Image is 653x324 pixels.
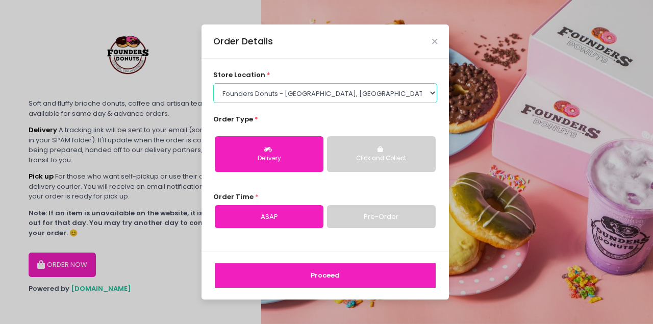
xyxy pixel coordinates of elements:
button: Click and Collect [327,136,436,172]
span: store location [213,70,265,80]
div: Click and Collect [334,154,429,163]
a: Pre-Order [327,205,436,229]
a: ASAP [215,205,323,229]
span: Order Time [213,192,254,202]
button: Delivery [215,136,323,172]
div: Delivery [222,154,316,163]
div: Order Details [213,35,273,48]
button: Close [432,39,437,44]
button: Proceed [215,263,436,288]
span: Order Type [213,114,253,124]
